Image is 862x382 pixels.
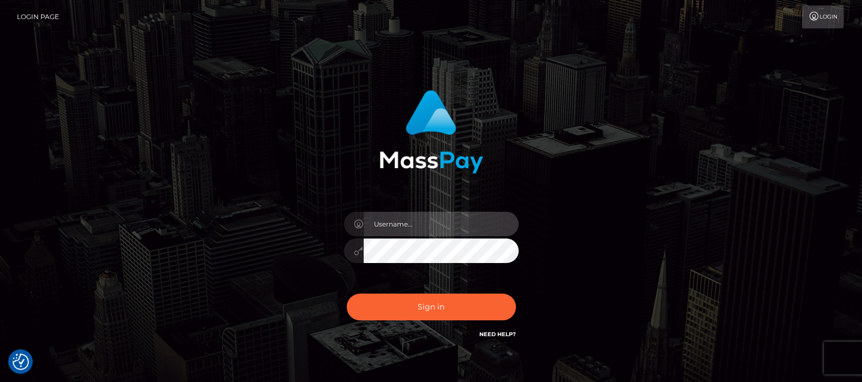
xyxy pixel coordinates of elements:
[13,354,29,370] img: Revisit consent button
[802,5,843,28] a: Login
[479,331,516,338] a: Need Help?
[347,294,516,320] button: Sign in
[17,5,59,28] a: Login Page
[13,354,29,370] button: Consent Preferences
[364,212,519,236] input: Username...
[379,90,483,174] img: MassPay Login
